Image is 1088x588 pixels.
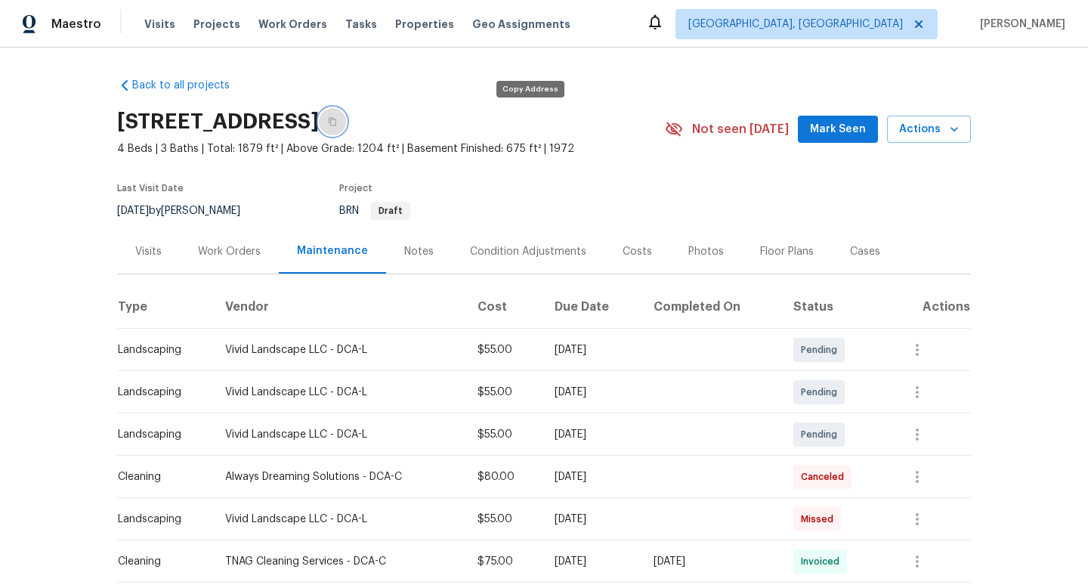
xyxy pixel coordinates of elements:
div: Cases [850,244,880,259]
div: Landscaping [118,512,201,527]
div: $55.00 [478,427,530,442]
div: Vivid Landscape LLC - DCA-L [225,342,453,357]
div: Landscaping [118,342,201,357]
div: Visits [135,244,162,259]
th: Due Date [542,286,641,329]
span: BRN [339,206,410,216]
span: Projects [193,17,240,32]
div: [DATE] [555,427,629,442]
div: by [PERSON_NAME] [117,202,258,220]
span: Not seen [DATE] [692,122,789,137]
div: [DATE] [555,342,629,357]
span: Project [339,184,372,193]
div: Landscaping [118,427,201,442]
div: $55.00 [478,385,530,400]
span: [DATE] [117,206,149,216]
div: Work Orders [198,244,261,259]
span: Pending [801,385,843,400]
div: Maintenance [297,243,368,258]
span: Mark Seen [810,120,866,139]
div: Cleaning [118,469,201,484]
div: Vivid Landscape LLC - DCA-L [225,427,453,442]
div: $75.00 [478,554,530,569]
div: $55.00 [478,512,530,527]
span: Geo Assignments [472,17,570,32]
span: Maestro [51,17,101,32]
th: Actions [887,286,971,329]
button: Actions [887,116,971,144]
span: [GEOGRAPHIC_DATA], [GEOGRAPHIC_DATA] [688,17,903,32]
div: $55.00 [478,342,530,357]
div: Vivid Landscape LLC - DCA-L [225,512,453,527]
span: Tasks [345,19,377,29]
div: [DATE] [555,469,629,484]
th: Completed On [641,286,781,329]
div: Landscaping [118,385,201,400]
div: Vivid Landscape LLC - DCA-L [225,385,453,400]
span: Work Orders [258,17,327,32]
th: Vendor [213,286,465,329]
span: Missed [801,512,839,527]
div: [DATE] [555,554,629,569]
th: Cost [465,286,542,329]
th: Type [117,286,213,329]
div: Notes [404,244,434,259]
span: Pending [801,427,843,442]
div: Floor Plans [760,244,814,259]
span: Last Visit Date [117,184,184,193]
h2: [STREET_ADDRESS] [117,114,319,129]
span: [PERSON_NAME] [974,17,1065,32]
span: Draft [372,206,409,215]
div: [DATE] [654,554,769,569]
th: Status [781,286,888,329]
span: Canceled [801,469,850,484]
span: Invoiced [801,554,845,569]
div: Photos [688,244,724,259]
div: Always Dreaming Solutions - DCA-C [225,469,453,484]
div: Cleaning [118,554,201,569]
div: [DATE] [555,385,629,400]
div: Costs [623,244,652,259]
span: Visits [144,17,175,32]
span: Pending [801,342,843,357]
button: Mark Seen [798,116,878,144]
div: [DATE] [555,512,629,527]
div: $80.00 [478,469,530,484]
span: Actions [899,120,959,139]
div: TNAG Cleaning Services - DCA-C [225,554,453,569]
a: Back to all projects [117,78,262,93]
span: Properties [395,17,454,32]
div: Condition Adjustments [470,244,586,259]
span: 4 Beds | 3 Baths | Total: 1879 ft² | Above Grade: 1204 ft² | Basement Finished: 675 ft² | 1972 [117,141,665,156]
